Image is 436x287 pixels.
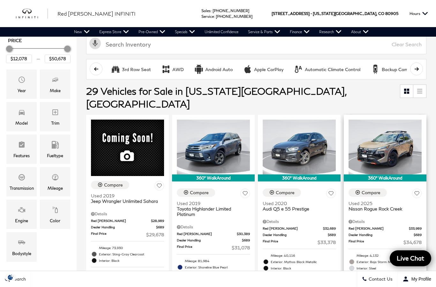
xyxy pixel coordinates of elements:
div: MileageMileage [40,167,70,196]
div: 360° WalkAround [258,174,341,181]
span: Red [PERSON_NAME] INFINITI [57,11,136,17]
a: Used 2019Toyota Highlander Limited Platinum [177,201,250,217]
div: TrimTrim [40,102,70,131]
span: Audi Q5 e 55 Prestige [263,206,331,211]
a: Used 2020Audi Q5 e 55 Prestige [263,201,336,211]
div: BodystyleBodystyle [6,232,37,261]
div: Compare [104,182,123,188]
div: Features [13,152,30,159]
span: Dealer Handling [349,232,414,237]
span: Toyota Highlander Limited Platinum [177,206,245,217]
div: Engine [15,217,28,224]
a: Service & Parts [243,27,285,37]
div: Mileage [48,185,63,192]
div: Trim [51,120,59,127]
span: Make [51,74,59,87]
button: Save Vehicle [154,181,164,193]
span: Red [PERSON_NAME] [263,226,323,231]
img: 2019 Jeep Wrangler Unlimited Sahara [91,120,164,176]
span: Transmission [18,172,26,185]
div: Minimum Price [6,46,12,52]
div: YearYear [6,70,37,99]
span: Red [PERSON_NAME] [349,226,409,231]
div: Fueltype [47,152,63,159]
span: Exterior: Mythos Black Metallic [271,259,336,265]
a: Used 2025Nissan Rogue Rock Creek [349,201,422,211]
div: Pricing Details - Audi Q5 e 55 Prestige [263,219,336,224]
div: Pricing Details - Toyota Highlander Limited Platinum [177,224,250,230]
a: Finance [285,27,314,37]
span: Bodystyle [18,237,26,250]
a: Final Price $34,678 [349,239,422,246]
a: Pre-Owned [134,27,170,37]
img: Opt-Out Icon [3,274,18,281]
div: EngineEngine [6,200,37,229]
li: Mileage: 40,116 [263,252,336,259]
a: [PHONE_NUMBER] [216,14,252,19]
div: AWD [172,67,184,72]
button: 3rd Row Seat3rd Row Seat [107,63,154,76]
a: [PHONE_NUMBER] [213,8,249,13]
span: Interior: Ash [185,270,250,277]
div: Make [50,87,61,94]
span: $689 [242,238,250,243]
a: Unlimited Confidence [200,27,243,37]
a: Used 2019Jeep Wrangler Unlimited Sahara [91,193,164,204]
span: Trim [51,107,59,120]
div: Color [50,217,60,224]
div: 360° WalkAround [172,174,255,181]
span: Jeep Wrangler Unlimited Sahara [91,198,159,204]
span: Nissan Rogue Rock Creek [349,206,417,211]
span: Model [18,107,26,120]
div: Compare [362,190,380,195]
a: Dealer Handling $689 [177,238,250,243]
button: Compare Vehicle [263,188,301,197]
div: Pricing Details - Nissan Rogue Rock Creek [349,219,422,224]
li: Mileage: 4,132 [349,252,422,259]
div: 3rd Row Seat [111,64,120,74]
a: Red [PERSON_NAME] $30,389 [177,232,250,236]
span: My Profile [409,276,431,282]
span: Final Price [349,239,403,246]
button: Compare Vehicle [177,188,215,197]
img: 2025 Nissan Rogue Rock Creek [349,120,422,174]
div: Compare [276,190,295,195]
div: Maximum Price [64,46,71,52]
button: AWDAWD [158,63,187,76]
a: Express Store [94,27,134,37]
span: $34,678 [403,239,422,246]
span: : [214,14,215,19]
div: Apple CarPlay [243,64,252,74]
li: Mileage: 81,984 [177,258,250,264]
div: Automatic Climate Control [294,64,303,74]
span: Red [PERSON_NAME] [91,218,151,223]
div: 3rd Row Seat [122,67,151,72]
button: Save Vehicle [326,188,336,200]
a: New [69,27,94,37]
button: Apple CarPlayApple CarPlay [239,63,287,76]
span: Interior: Black [271,265,336,271]
div: 360° WalkAround [344,174,426,181]
div: Pricing Details - Jeep Wrangler Unlimited Sahara [91,211,164,217]
span: Year [18,74,26,87]
button: Backup CameraBackup Camera [367,63,418,76]
div: Backup Camera [371,64,380,74]
button: Compare Vehicle [349,188,387,197]
div: Android Auto [205,67,233,72]
span: Sales [201,8,211,13]
button: Save Vehicle [412,188,422,200]
input: Maximum [45,55,71,63]
span: $31,078 [232,244,250,251]
span: Used 2020 [263,201,331,206]
div: Price [6,43,71,63]
button: Automatic Climate ControlAutomatic Climate Control [290,63,364,76]
img: 2020 Audi Q5 e 55 Prestige [263,120,336,174]
div: Android Auto [194,64,204,74]
span: Exterior: Shoreline Blue Pearl [185,264,250,270]
span: Key Features : [91,270,164,277]
button: Compare Vehicle [91,181,129,189]
div: MakeMake [40,70,70,99]
span: Red [PERSON_NAME] [177,232,237,236]
div: Compare [190,190,209,195]
span: Final Price [177,244,232,251]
